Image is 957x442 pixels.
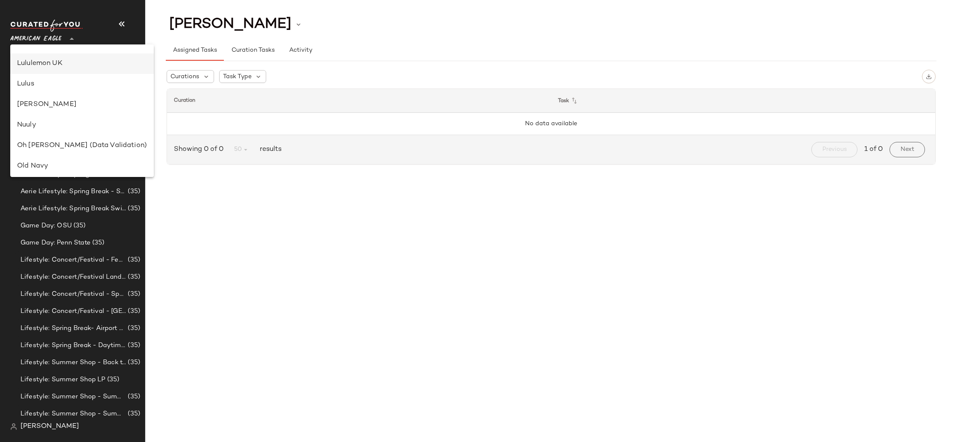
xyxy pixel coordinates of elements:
span: (35) [126,272,140,282]
span: Showing 0 of 0 [174,144,227,155]
span: [PERSON_NAME] [21,421,79,432]
span: Next [900,146,914,153]
span: (35) [126,409,140,419]
span: Curation Tasks [231,47,274,54]
div: Lulus [17,79,147,89]
th: Task [551,89,935,113]
span: (35) [126,306,140,316]
span: Lifestyle: Summer Shop LP [21,375,106,385]
span: results [256,144,282,155]
div: Lululemon UK [17,59,147,69]
span: (35) [126,324,140,333]
span: (35) [126,358,140,368]
span: Activity [289,47,312,54]
span: Game Day: OSU [21,221,72,231]
div: Nuuly [17,120,147,130]
span: (35) [126,289,140,299]
span: 1 of 0 [864,144,883,155]
div: [PERSON_NAME] [17,100,147,110]
span: Curations [170,72,199,81]
span: Lifestyle: Concert/Festival Landing Page [21,272,126,282]
img: svg%3e [926,74,932,80]
button: Next [889,142,925,157]
span: Lifestyle: Concert/Festival - Femme [21,255,126,265]
div: undefined-list [10,44,154,177]
span: Game Day: Penn State [21,238,91,248]
span: Lifestyle: Spring Break - Daytime Casual [21,341,126,351]
span: Lifestyle: Summer Shop - Summer Internship [21,409,126,419]
span: Aerie Lifestyle: Spring Break - Sporty [21,187,126,197]
span: (35) [126,341,140,351]
span: (35) [126,392,140,402]
span: [PERSON_NAME] [169,16,291,32]
span: American Eagle [10,29,62,44]
span: (35) [72,221,86,231]
th: Curation [167,89,551,113]
span: (35) [126,255,140,265]
div: Oh [PERSON_NAME] (Data Validation) [17,141,147,151]
span: Task Type [223,72,252,81]
div: Old Navy [17,161,147,171]
span: (35) [126,204,140,214]
span: (35) [106,375,120,385]
span: (35) [126,187,140,197]
img: cfy_white_logo.C9jOOHJF.svg [10,20,83,32]
span: Lifestyle: Spring Break- Airport Style [21,324,126,333]
img: svg%3e [10,423,17,430]
span: Lifestyle: Summer Shop - Back to School Essentials [21,358,126,368]
span: Lifestyle: Concert/Festival - Sporty [21,289,126,299]
span: Lifestyle: Summer Shop - Summer Abroad [21,392,126,402]
span: (35) [91,238,105,248]
td: No data available [167,113,935,135]
span: Lifestyle: Concert/Festival - [GEOGRAPHIC_DATA] [21,306,126,316]
span: Aerie Lifestyle: Spring Break Swimsuits Landing Page [21,204,126,214]
span: Assigned Tasks [173,47,217,54]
